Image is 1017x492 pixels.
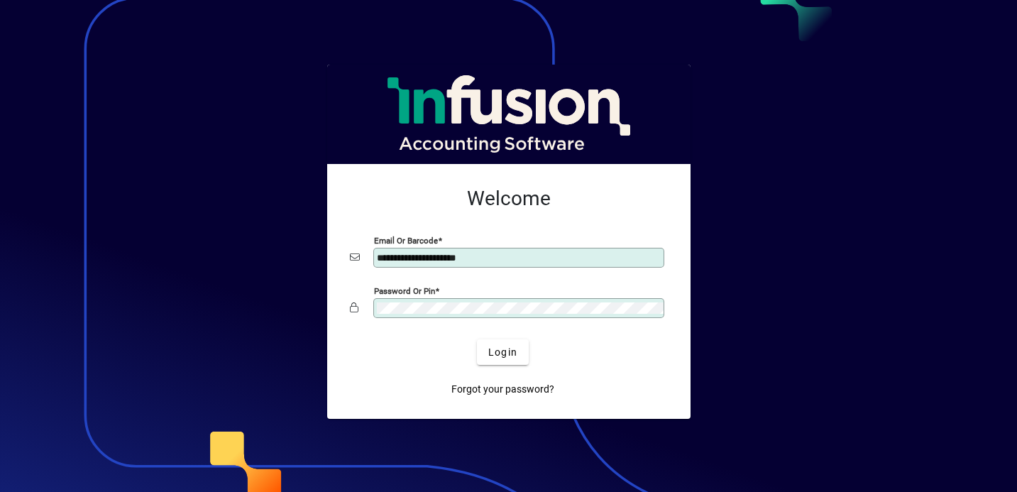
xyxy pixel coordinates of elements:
mat-label: Password or Pin [374,286,435,296]
a: Forgot your password? [446,376,560,402]
span: Forgot your password? [451,382,554,397]
h2: Welcome [350,187,668,211]
span: Login [488,345,517,360]
button: Login [477,339,529,365]
mat-label: Email or Barcode [374,236,438,246]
